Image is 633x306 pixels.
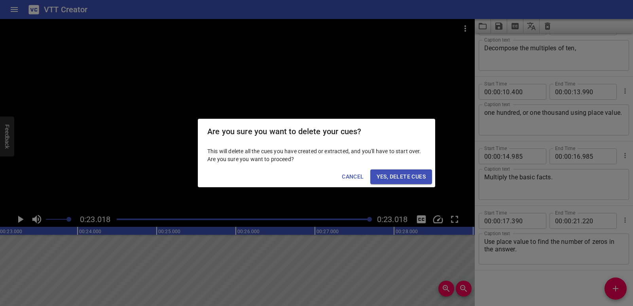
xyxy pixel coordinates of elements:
span: Yes, Delete Cues [377,172,426,182]
button: Cancel [339,169,367,184]
button: Yes, Delete Cues [370,169,432,184]
div: This will delete all the cues you have created or extracted, and you'll have to start over. Are y... [198,144,435,166]
span: Cancel [342,172,364,182]
h2: Are you sure you want to delete your cues? [207,125,426,138]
